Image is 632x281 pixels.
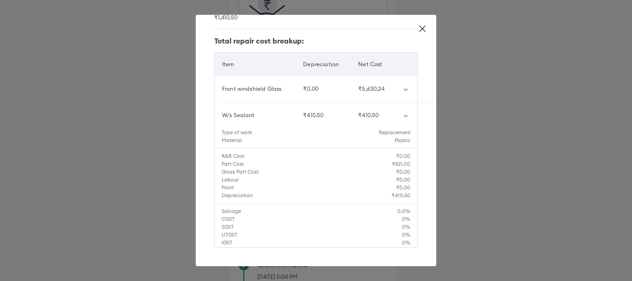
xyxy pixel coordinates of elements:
h5: IGST [222,239,402,247]
div: ₹410.50 [358,111,389,119]
div: Depreciation [303,60,343,69]
h5: SGST [222,223,402,231]
h5: Plastic [395,137,410,144]
h5: ₹0.00 [396,184,410,192]
h5: Labour [222,176,396,184]
div: ₹410.50 [303,111,343,119]
h5: Paint [222,184,396,192]
h5: Gross Part Cost [222,168,396,176]
h5: Depreciation [222,192,391,200]
h5: 0.0 % [397,207,410,215]
div: Item [222,60,288,69]
h5: Salvage [222,207,397,215]
span: ₹1,410.50 [214,13,418,21]
h5: Replacement [379,129,410,137]
h5: UTGST [222,231,402,239]
h5: Type of work [222,129,379,137]
h5: R&R Cost [222,152,396,160]
h5: 0 % [402,223,410,231]
h5: ₹0.00 [396,152,410,160]
h5: Material [222,137,395,144]
h5: CGST [222,215,402,223]
h5: ₹821.00 [392,160,410,168]
h5: Total repair cost breakup: [214,37,418,45]
h5: 0 % [402,231,410,239]
h5: 0 % [402,215,410,223]
div: Front windshield Glass [222,85,288,93]
div: ₹0.00 [303,85,343,93]
table: customized table [214,52,418,248]
div: Net Cost [358,60,389,69]
h5: ₹0.00 [396,168,410,176]
div: ₹5,630.24 [358,85,389,93]
h5: ₹0.00 [396,176,410,184]
h5: Part Cost [222,160,392,168]
div: W/s Sealant [222,111,288,119]
h5: ₹410.50 [391,192,410,200]
h5: 0 % [402,239,410,247]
